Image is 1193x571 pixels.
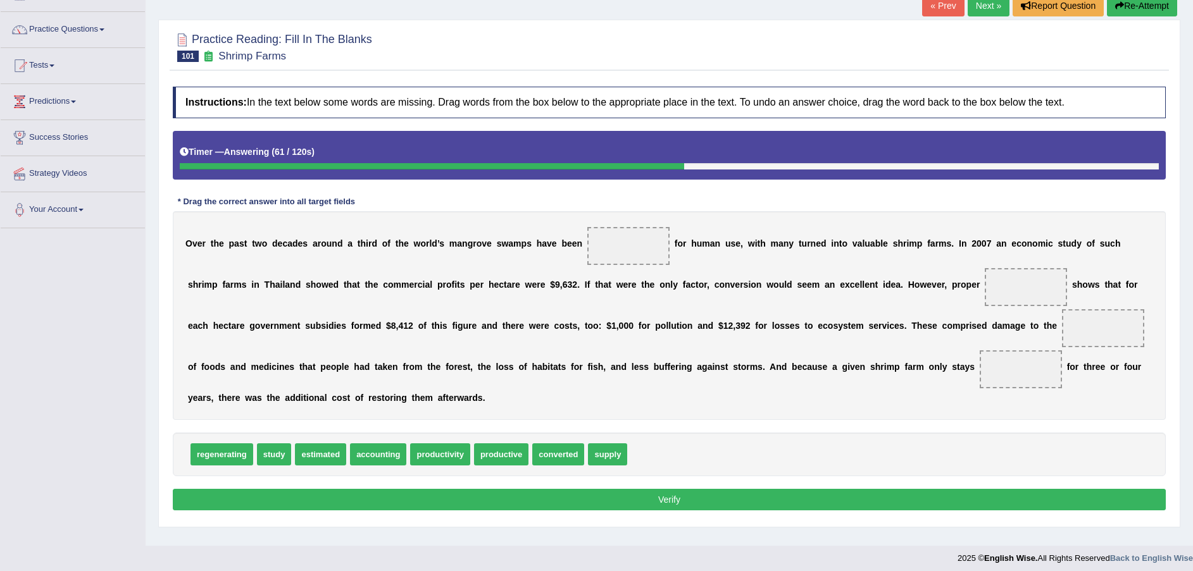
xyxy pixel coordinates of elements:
[311,147,315,157] b: )
[212,279,218,290] b: p
[842,238,847,249] b: o
[540,279,546,290] b: e
[180,147,315,157] h5: Timer —
[735,279,740,290] b: e
[748,238,755,249] b: w
[383,279,388,290] b: c
[225,279,230,290] b: a
[890,279,896,290] b: e
[572,279,577,290] b: 2
[715,238,721,249] b: n
[766,279,773,290] b: w
[725,238,731,249] b: u
[192,238,197,249] b: v
[699,279,704,290] b: o
[561,238,567,249] b: b
[730,238,735,249] b: s
[715,279,720,290] b: c
[278,238,283,249] b: e
[457,238,462,249] b: a
[352,279,357,290] b: a
[290,279,296,290] b: n
[470,279,475,290] b: p
[587,227,670,265] span: Drop target
[598,279,604,290] b: h
[282,238,287,249] b: c
[961,238,967,249] b: n
[784,238,789,249] b: n
[608,279,611,290] b: t
[853,238,858,249] b: v
[239,238,244,249] b: s
[489,279,494,290] b: h
[659,279,665,290] b: o
[744,279,749,290] b: s
[977,238,982,249] b: 0
[1,48,145,80] a: Tests
[650,279,655,290] b: e
[875,238,881,249] b: b
[430,279,432,290] b: l
[265,279,270,290] b: T
[230,279,234,290] b: r
[696,279,699,290] b: t
[321,238,327,249] b: o
[318,238,321,249] b: r
[760,238,766,249] b: h
[816,238,821,249] b: e
[811,238,816,249] b: n
[935,238,939,249] b: r
[1066,238,1071,249] b: u
[462,238,468,249] b: n
[542,238,547,249] b: a
[426,238,429,249] b: r
[577,238,583,249] b: n
[173,87,1166,118] h4: In the text below some words are missing. Drag words from the box below to the appropriate place ...
[707,279,709,290] b: ,
[1011,238,1016,249] b: e
[1,156,145,188] a: Strategy Videos
[270,279,275,290] b: h
[280,279,283,290] b: i
[322,279,328,290] b: w
[508,238,513,249] b: a
[513,238,521,249] b: m
[401,279,409,290] b: m
[173,195,360,207] div: * Drag the correct answer into all target fields
[477,238,482,249] b: o
[224,147,270,157] b: Answering
[525,279,532,290] b: w
[855,279,860,290] b: e
[287,238,292,249] b: a
[255,238,262,249] b: w
[1,192,145,224] a: Your Account
[1110,553,1193,563] a: Back to English Wise
[272,147,275,157] b: (
[670,279,673,290] b: l
[347,238,353,249] b: a
[947,238,952,249] b: s
[862,279,865,290] b: l
[677,238,683,249] b: o
[429,238,432,249] b: l
[360,238,366,249] b: h
[917,238,923,249] b: p
[251,279,254,290] b: i
[735,238,740,249] b: e
[234,279,241,290] b: m
[347,279,353,290] b: h
[927,238,930,249] b: f
[328,279,334,290] b: e
[358,238,361,249] b: t
[292,238,298,249] b: d
[515,279,520,290] b: e
[242,279,247,290] b: s
[1105,238,1111,249] b: u
[821,238,827,249] b: d
[425,279,430,290] b: a
[1063,238,1066,249] b: t
[552,238,557,249] b: e
[394,279,401,290] b: m
[480,279,484,290] b: r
